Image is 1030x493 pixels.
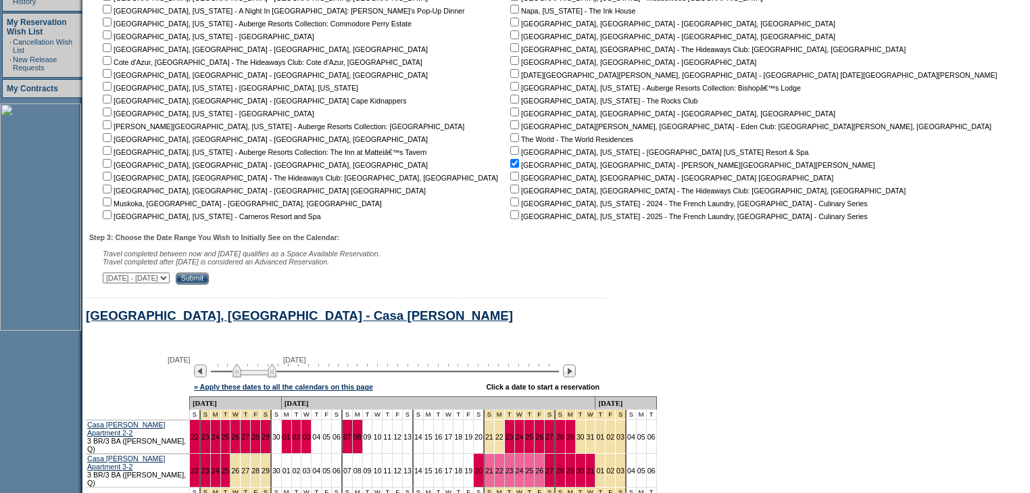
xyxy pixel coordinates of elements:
[403,467,412,475] a: 13
[100,212,321,220] nobr: [GEOGRAPHIC_DATA], [US_STATE] - Carneros Resort and Spa
[100,45,428,53] nobr: [GEOGRAPHIC_DATA], [GEOGRAPHIC_DATA] - [GEOGRAPHIC_DATA], [GEOGRAPHIC_DATA]
[221,410,231,420] td: Thanksgiving
[443,410,453,420] td: W
[222,433,230,441] a: 25
[508,20,835,28] nobr: [GEOGRAPHIC_DATA], [GEOGRAPHIC_DATA] - [GEOGRAPHIC_DATA], [GEOGRAPHIC_DATA]
[508,187,906,195] nobr: [GEOGRAPHIC_DATA], [GEOGRAPHIC_DATA] - The Hideaways Club: [GEOGRAPHIC_DATA], [GEOGRAPHIC_DATA]
[251,410,261,420] td: Thanksgiving
[364,433,372,441] a: 09
[566,410,576,420] td: New Year's
[556,467,564,475] a: 28
[86,308,513,323] a: [GEOGRAPHIC_DATA], [GEOGRAPHIC_DATA] - Casa [PERSON_NAME]
[293,433,301,441] a: 02
[282,396,596,410] td: [DATE]
[424,410,434,420] td: M
[191,467,199,475] a: 22
[194,365,207,377] img: Previous
[616,433,624,441] a: 03
[424,467,433,475] a: 15
[485,433,493,441] a: 21
[545,433,554,441] a: 27
[627,467,635,475] a: 04
[212,433,220,441] a: 24
[292,410,302,420] td: T
[495,467,504,475] a: 22
[343,433,351,441] a: 07
[637,467,645,475] a: 05
[454,433,462,441] a: 18
[168,356,191,364] span: [DATE]
[87,454,165,471] a: Casa [PERSON_NAME] Apartment 3-2
[100,32,314,41] nobr: [GEOGRAPHIC_DATA], [US_STATE] - [GEOGRAPHIC_DATA]
[566,467,574,475] a: 29
[373,433,381,441] a: 10
[616,410,627,420] td: New Year's
[474,433,483,441] a: 20
[556,410,566,420] td: New Year's
[508,122,991,131] nobr: [GEOGRAPHIC_DATA][PERSON_NAME], [GEOGRAPHIC_DATA] - Eden Club: [GEOGRAPHIC_DATA][PERSON_NAME], [G...
[444,433,452,441] a: 17
[403,410,414,420] td: S
[393,410,403,420] td: F
[176,273,209,285] input: Submit
[606,467,614,475] a: 02
[86,454,190,488] td: 3 BR/3 BA ([PERSON_NAME], Q)
[647,410,657,420] td: T
[372,410,383,420] td: W
[627,433,635,441] a: 04
[596,467,604,475] a: 01
[508,148,808,156] nobr: [GEOGRAPHIC_DATA], [US_STATE] - [GEOGRAPHIC_DATA] [US_STATE] Resort & Spa
[508,97,697,105] nobr: [GEOGRAPHIC_DATA], [US_STATE] - The Rocks Club
[525,433,533,441] a: 25
[508,174,833,182] nobr: [GEOGRAPHIC_DATA], [GEOGRAPHIC_DATA] - [GEOGRAPHIC_DATA] [GEOGRAPHIC_DATA]
[241,467,249,475] a: 27
[474,467,483,475] a: 20
[282,410,292,420] td: M
[508,212,867,220] nobr: [GEOGRAPHIC_DATA], [US_STATE] - 2025 - The French Laundry, [GEOGRAPHIC_DATA] - Culinary Series
[363,410,373,420] td: T
[100,187,426,195] nobr: [GEOGRAPHIC_DATA], [GEOGRAPHIC_DATA] - [GEOGRAPHIC_DATA] [GEOGRAPHIC_DATA]
[435,467,443,475] a: 16
[373,467,381,475] a: 10
[576,410,586,420] td: New Year's
[516,467,524,475] a: 24
[100,71,428,79] nobr: [GEOGRAPHIC_DATA], [GEOGRAPHIC_DATA] - [GEOGRAPHIC_DATA], [GEOGRAPHIC_DATA]
[302,467,310,475] a: 03
[485,467,493,475] a: 21
[212,467,220,475] a: 24
[637,433,645,441] a: 05
[464,467,472,475] a: 19
[508,7,635,15] nobr: Napa, [US_STATE] - The Ink House
[312,467,320,475] a: 04
[535,433,543,441] a: 26
[7,18,67,37] a: My Reservation Wish List
[241,410,251,420] td: Thanksgiving
[343,467,351,475] a: 07
[414,433,422,441] a: 14
[563,365,576,377] img: Next
[13,38,72,54] a: Cancellation Wish List
[283,467,291,475] a: 01
[222,467,230,475] a: 25
[322,467,330,475] a: 05
[262,433,270,441] a: 29
[383,467,391,475] a: 11
[353,410,363,420] td: M
[508,161,875,169] nobr: [GEOGRAPHIC_DATA], [GEOGRAPHIC_DATA] - [PERSON_NAME][GEOGRAPHIC_DATA][PERSON_NAME]
[364,467,372,475] a: 09
[190,410,201,420] td: S
[293,467,301,475] a: 02
[353,433,362,441] a: 08
[393,433,401,441] a: 12
[343,410,353,420] td: S
[434,410,444,420] td: T
[505,410,515,420] td: Christmas
[100,135,428,143] nobr: [GEOGRAPHIC_DATA], [GEOGRAPHIC_DATA] - [GEOGRAPHIC_DATA], [GEOGRAPHIC_DATA]
[312,410,322,420] td: T
[393,467,401,475] a: 12
[474,410,485,420] td: S
[627,410,637,420] td: S
[262,467,270,475] a: 29
[424,433,433,441] a: 15
[508,71,997,79] nobr: [DATE][GEOGRAPHIC_DATA][PERSON_NAME], [GEOGRAPHIC_DATA] - [GEOGRAPHIC_DATA] [DATE][GEOGRAPHIC_DAT...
